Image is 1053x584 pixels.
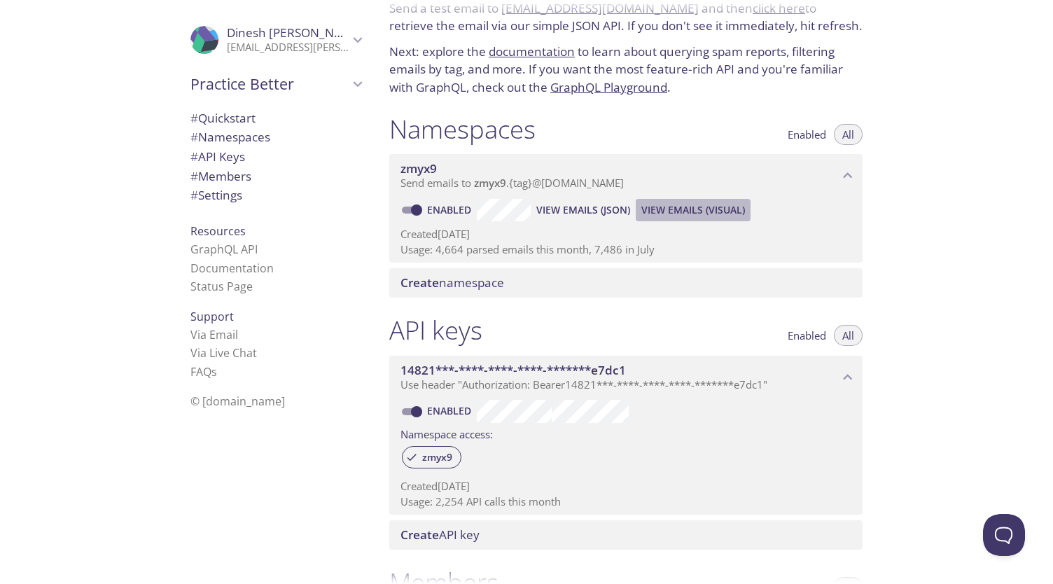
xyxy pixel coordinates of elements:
label: Namespace access: [400,423,493,443]
span: # [190,148,198,165]
span: Practice Better [190,74,349,94]
a: GraphQL Playground [550,79,667,95]
div: Quickstart [179,109,372,128]
div: Namespaces [179,127,372,147]
span: Resources [190,223,246,239]
span: View Emails (Visual) [641,202,745,218]
div: zmyx9 [402,446,461,468]
div: API Keys [179,147,372,167]
div: Create API Key [389,520,863,550]
div: Team Settings [179,186,372,205]
span: # [190,129,198,145]
span: API Keys [190,148,245,165]
div: Dinesh Gaglani [179,17,372,63]
span: Create [400,527,439,543]
span: Create [400,274,439,291]
div: Create namespace [389,268,863,298]
h1: Namespaces [389,113,536,145]
span: zmyx9 [400,160,437,176]
span: zmyx9 [474,176,506,190]
p: Usage: 4,664 parsed emails this month, 7,486 in July [400,242,851,257]
span: Dinesh [PERSON_NAME] [227,25,363,41]
span: Settings [190,187,242,203]
a: Status Page [190,279,253,294]
span: zmyx9 [414,451,461,464]
button: View Emails (Visual) [636,199,751,221]
span: # [190,110,198,126]
a: Documentation [190,260,274,276]
button: View Emails (JSON) [531,199,636,221]
span: # [190,168,198,184]
button: Enabled [779,124,835,145]
a: GraphQL API [190,242,258,257]
p: Next: explore the to learn about querying spam reports, filtering emails by tag, and more. If you... [389,43,863,97]
div: zmyx9 namespace [389,154,863,197]
a: Via Live Chat [190,345,257,361]
p: [EMAIL_ADDRESS][PERSON_NAME][DOMAIN_NAME] [227,41,349,55]
div: Members [179,167,372,186]
span: Send emails to . {tag} @[DOMAIN_NAME] [400,176,624,190]
span: Namespaces [190,129,270,145]
p: Usage: 2,254 API calls this month [400,494,851,509]
span: namespace [400,274,504,291]
a: Enabled [425,404,477,417]
div: Practice Better [179,66,372,102]
h1: API keys [389,314,482,346]
a: documentation [489,43,575,60]
a: Enabled [425,203,477,216]
button: Enabled [779,325,835,346]
span: s [211,364,217,380]
span: Quickstart [190,110,256,126]
span: API key [400,527,480,543]
p: Created [DATE] [400,227,851,242]
span: Members [190,168,251,184]
span: Support [190,309,234,324]
span: © [DOMAIN_NAME] [190,394,285,409]
span: # [190,187,198,203]
iframe: Help Scout Beacon - Open [983,514,1025,556]
button: All [834,124,863,145]
button: All [834,325,863,346]
span: View Emails (JSON) [536,202,630,218]
a: FAQ [190,364,217,380]
p: Created [DATE] [400,479,851,494]
a: Via Email [190,327,238,342]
